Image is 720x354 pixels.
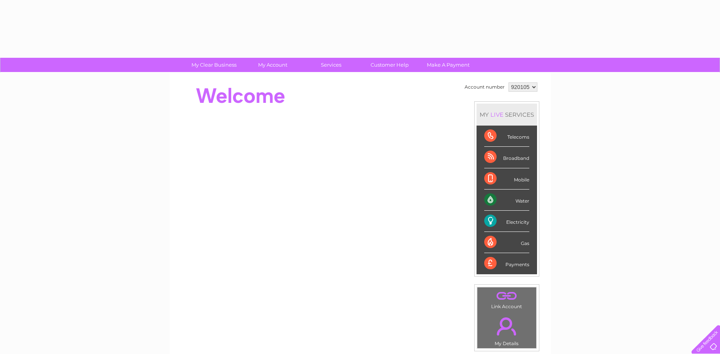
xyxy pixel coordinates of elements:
td: Account number [463,81,507,94]
div: MY SERVICES [477,104,537,126]
a: . [479,313,534,340]
a: . [479,289,534,303]
div: LIVE [489,111,505,118]
a: My Account [241,58,304,72]
div: Mobile [484,168,529,190]
a: My Clear Business [182,58,246,72]
div: Payments [484,253,529,274]
div: Electricity [484,211,529,232]
div: Gas [484,232,529,253]
td: Link Account [477,287,537,311]
a: Customer Help [358,58,421,72]
td: My Details [477,311,537,349]
div: Broadband [484,147,529,168]
div: Water [484,190,529,211]
a: Services [299,58,363,72]
div: Telecoms [484,126,529,147]
a: Make A Payment [416,58,480,72]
